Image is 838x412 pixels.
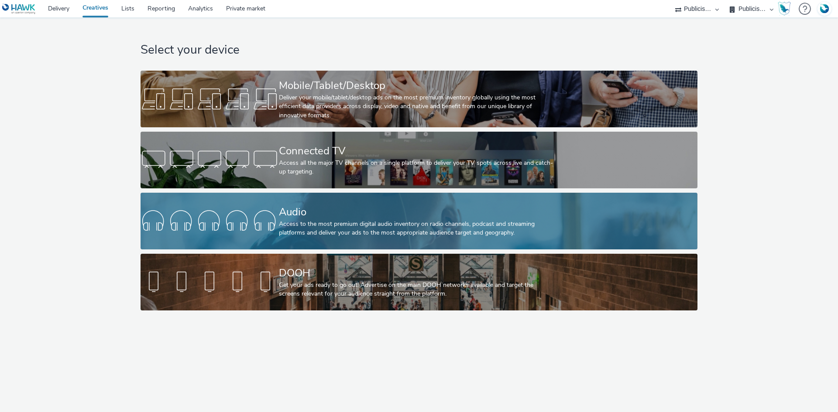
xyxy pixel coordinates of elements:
[141,132,697,188] a: Connected TVAccess all the major TV channels on a single platform to deliver your TV spots across...
[141,42,697,58] h1: Select your device
[279,266,556,281] div: DOOH
[141,71,697,127] a: Mobile/Tablet/DesktopDeliver your mobile/tablet/desktop ads on the most premium inventory globall...
[141,254,697,310] a: DOOHGet your ads ready to go out! Advertise on the main DOOH networks available and target the sc...
[279,204,556,220] div: Audio
[778,2,791,16] img: Hawk Academy
[778,2,794,16] a: Hawk Academy
[279,220,556,238] div: Access to the most premium digital audio inventory on radio channels, podcast and streaming platf...
[279,143,556,159] div: Connected TV
[2,3,36,14] img: undefined Logo
[279,93,556,120] div: Deliver your mobile/tablet/desktop ads on the most premium inventory globally using the most effi...
[279,281,556,299] div: Get your ads ready to go out! Advertise on the main DOOH networks available and target the screen...
[818,2,831,15] img: Account FR
[279,159,556,177] div: Access all the major TV channels on a single platform to deliver your TV spots across live and ca...
[279,78,556,93] div: Mobile/Tablet/Desktop
[141,193,697,249] a: AudioAccess to the most premium digital audio inventory on radio channels, podcast and streaming ...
